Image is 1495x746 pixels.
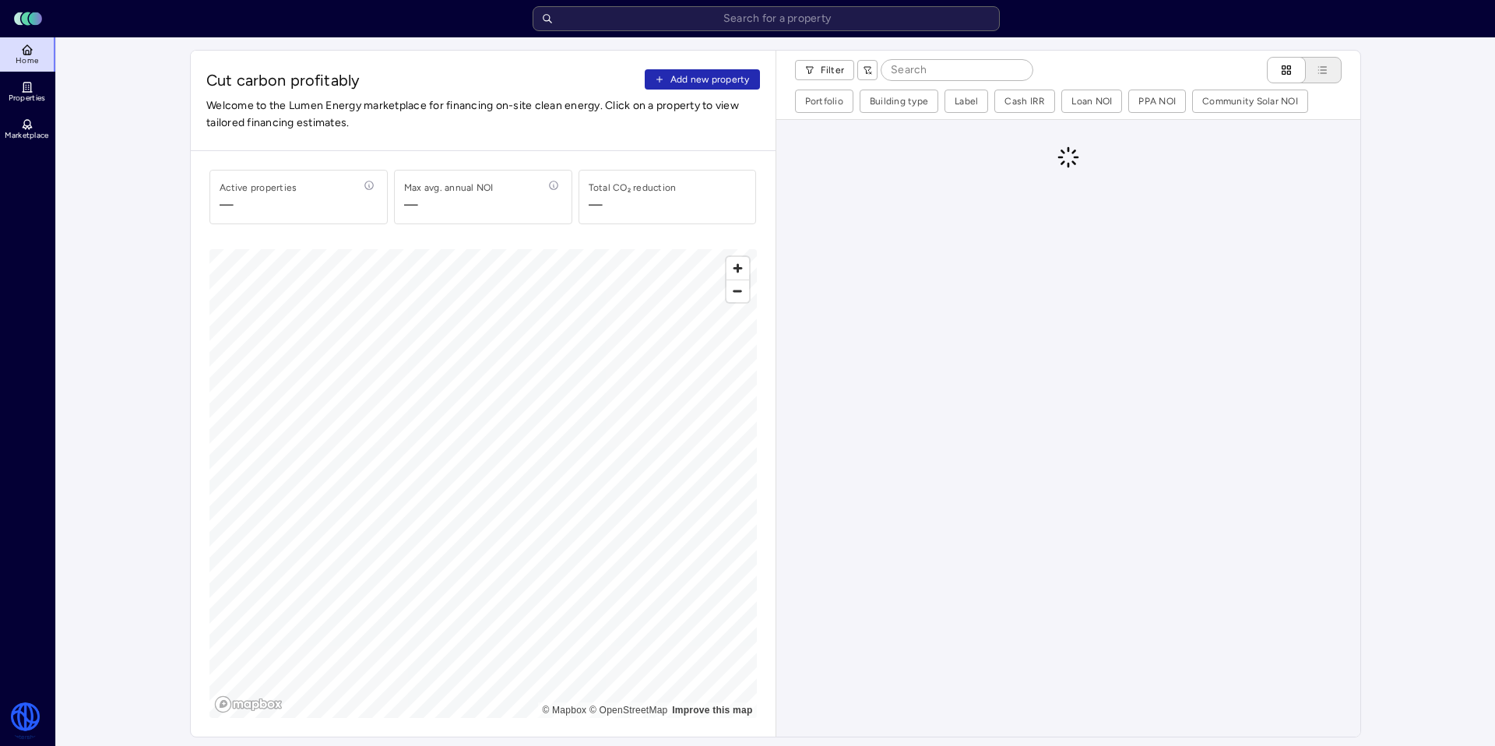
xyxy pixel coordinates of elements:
[945,90,987,112] button: Label
[5,131,48,140] span: Marketplace
[404,180,494,195] div: Max avg. annual NOI
[589,195,603,214] div: —
[1193,90,1307,112] button: Community Solar NOI
[1129,90,1185,112] button: PPA NOI
[589,705,668,716] a: OpenStreetMap
[9,702,41,740] img: Watershed
[16,56,38,65] span: Home
[1004,93,1045,109] div: Cash IRR
[206,97,760,132] span: Welcome to the Lumen Energy marketplace for financing on-site clean energy. Click on a property t...
[645,69,760,90] button: Add new property
[795,60,855,80] button: Filter
[214,695,283,713] a: Mapbox logo
[1290,57,1342,83] button: List view
[672,705,752,716] a: Map feedback
[821,62,845,78] span: Filter
[955,93,978,109] div: Label
[209,249,757,718] canvas: Map
[542,705,586,716] a: Mapbox
[220,195,297,214] span: —
[9,93,46,103] span: Properties
[589,180,677,195] div: Total CO₂ reduction
[860,90,937,112] button: Building type
[404,195,494,214] span: —
[1071,93,1112,109] div: Loan NOI
[796,90,853,112] button: Portfolio
[220,180,297,195] div: Active properties
[1062,90,1121,112] button: Loan NOI
[1138,93,1176,109] div: PPA NOI
[870,93,928,109] div: Building type
[726,257,749,280] button: Zoom in
[1267,57,1306,83] button: Cards view
[881,60,1032,80] input: Search
[533,6,1000,31] input: Search for a property
[805,93,843,109] div: Portfolio
[206,69,638,91] span: Cut carbon profitably
[670,72,750,87] span: Add new property
[1202,93,1298,109] div: Community Solar NOI
[995,90,1054,112] button: Cash IRR
[726,280,749,302] button: Zoom out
